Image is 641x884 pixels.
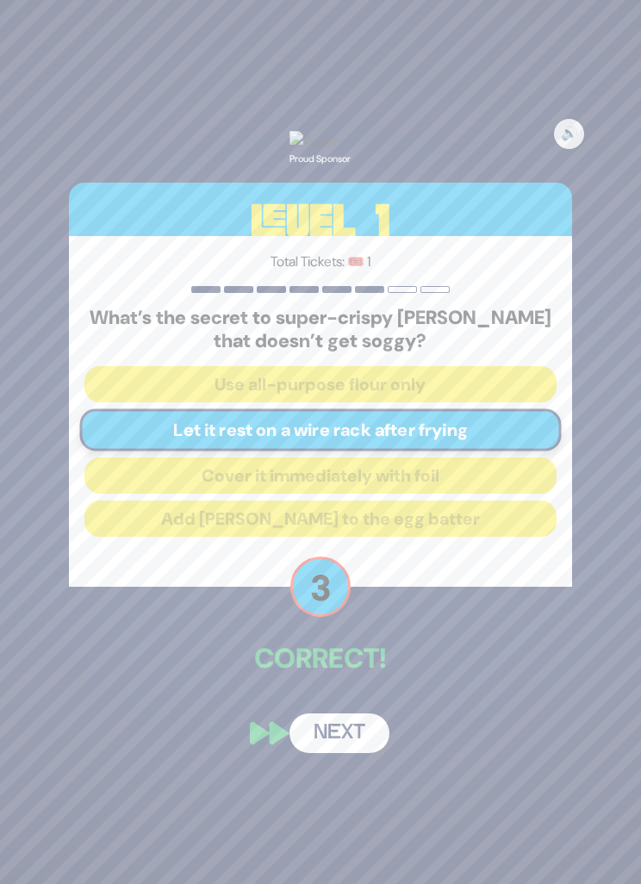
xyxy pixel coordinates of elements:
img: Kedem [289,131,345,152]
p: 3 [290,557,351,617]
button: Cover it immediately with foil [84,458,557,494]
div: Proud Sponsor [289,152,351,166]
button: Use all-purpose flour only [84,366,557,402]
button: Next [289,713,389,753]
p: Correct! [69,638,572,679]
button: Add [PERSON_NAME] to the egg batter [84,501,557,537]
p: Total Tickets: 🎟️ 1 [84,252,557,272]
h5: What’s the secret to super-crispy [PERSON_NAME] that doesn’t get soggy? [84,307,557,352]
h3: Level 1 [69,183,572,260]
button: Let it rest on a wire rack after frying [79,409,561,451]
button: 🔊 [554,119,584,149]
